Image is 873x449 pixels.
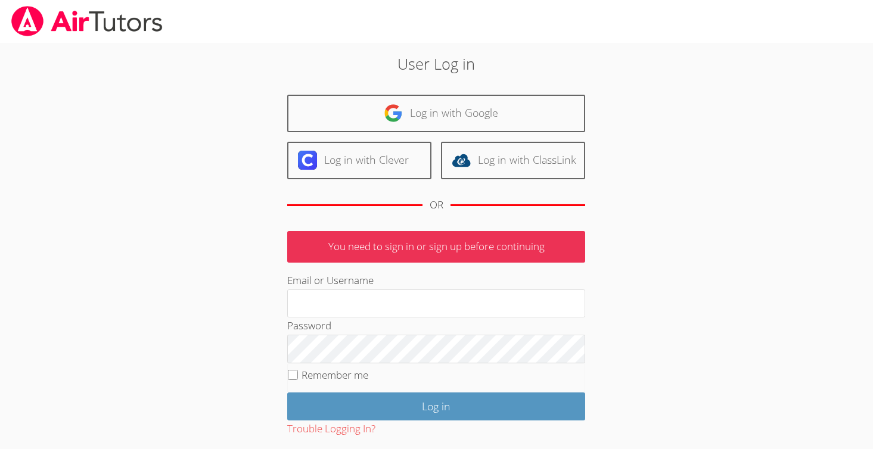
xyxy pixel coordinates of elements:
p: You need to sign in or sign up before continuing [287,231,585,263]
img: google-logo-50288ca7cdecda66e5e0955fdab243c47b7ad437acaf1139b6f446037453330a.svg [384,104,403,123]
label: Password [287,319,331,332]
img: airtutors_banner-c4298cdbf04f3fff15de1276eac7730deb9818008684d7c2e4769d2f7ddbe033.png [10,6,164,36]
h2: User Log in [201,52,672,75]
a: Log in with Clever [287,142,431,179]
button: Trouble Logging In? [287,420,375,438]
img: clever-logo-6eab21bc6e7a338710f1a6ff85c0baf02591cd810cc4098c63d3a4b26e2feb20.svg [298,151,317,170]
a: Log in with Google [287,95,585,132]
label: Email or Username [287,273,374,287]
label: Remember me [302,368,368,382]
img: classlink-logo-d6bb404cc1216ec64c9a2012d9dc4662098be43eaf13dc465df04b49fa7ab582.svg [452,151,471,170]
input: Log in [287,392,585,420]
a: Log in with ClassLink [441,142,585,179]
div: OR [430,197,443,214]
